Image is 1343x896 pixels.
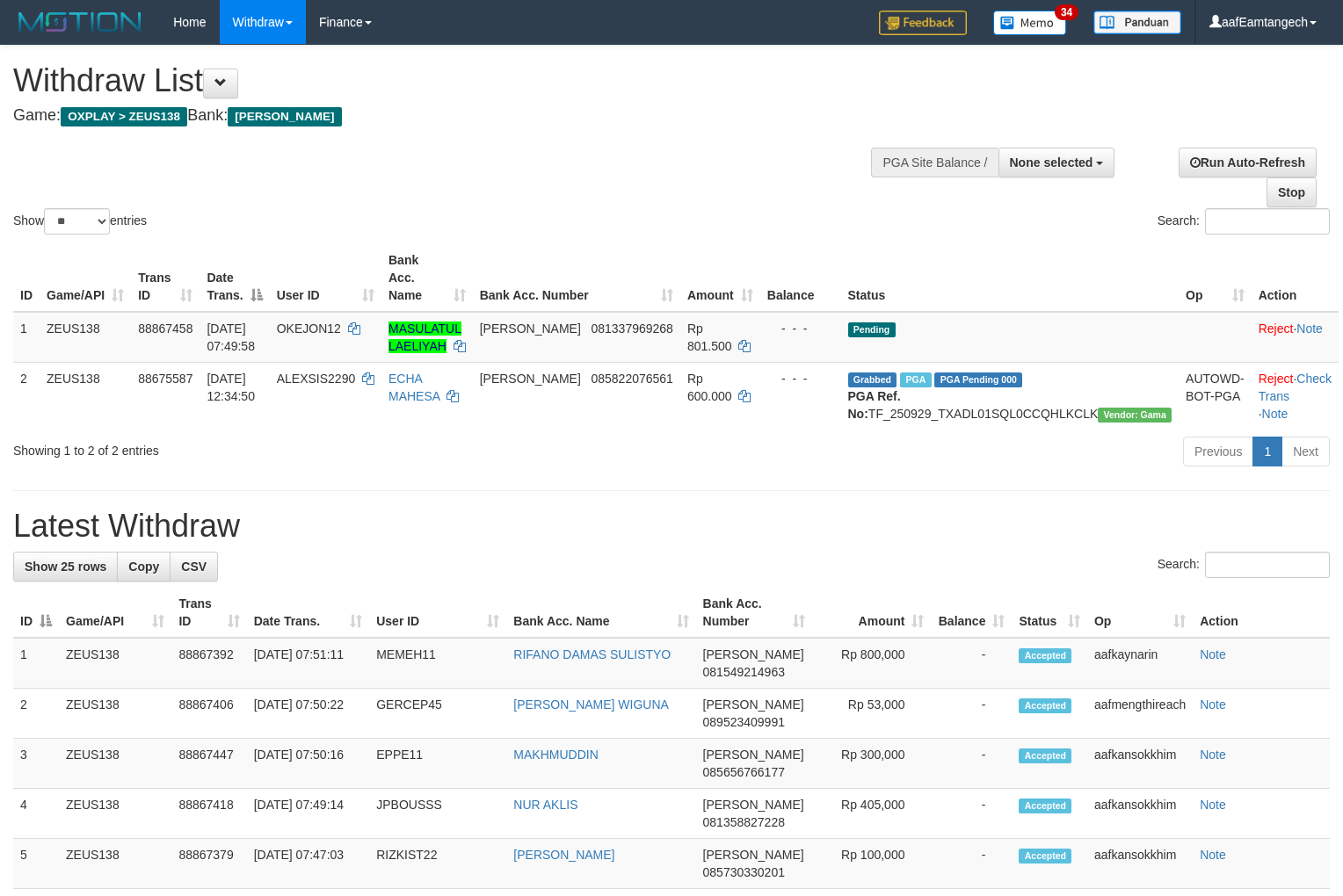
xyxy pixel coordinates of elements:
td: Rp 100,000 [812,839,931,889]
span: Grabbed [848,372,897,387]
span: Rp 801.500 [687,322,732,353]
button: None selected [998,148,1115,177]
td: MEMEH11 [369,638,506,689]
div: Showing 1 to 2 of 2 entries [13,435,547,459]
th: Bank Acc. Number: activate to sort column ascending [696,588,813,638]
th: Balance [760,244,841,312]
span: [DATE] 07:49:58 [207,322,255,353]
td: 4 [13,789,59,839]
span: Rp 600.000 [687,372,732,403]
th: ID: activate to sort column descending [13,588,59,638]
span: Copy 081337969268 to clipboard [591,322,672,336]
td: aafkaynarin [1087,638,1193,689]
td: ZEUS138 [59,689,171,739]
span: [PERSON_NAME] [228,107,341,126]
span: Copy 085730330201 to clipboard [703,865,785,879]
a: ECHA MAHESA [388,372,439,403]
a: Run Auto-Refresh [1179,148,1317,177]
th: Bank Acc. Name: activate to sort column ascending [381,244,473,312]
th: Op: activate to sort column ascending [1179,244,1252,312]
td: JPBOUSSS [369,789,506,839]
select: Showentries [44,208,110,235]
td: - [931,789,1012,839]
a: RIFANO DAMAS SULISTYO [513,647,671,661]
a: [PERSON_NAME] [513,848,614,862]
h1: Withdraw List [13,63,878,98]
td: 5 [13,839,59,889]
input: Search: [1205,552,1330,578]
td: EPPE11 [369,739,506,789]
th: Date Trans.: activate to sort column ascending [247,588,370,638]
td: AUTOWD-BOT-PGA [1179,362,1252,430]
img: panduan.png [1093,11,1181,34]
th: Game/API: activate to sort column ascending [59,588,171,638]
label: Show entries [13,208,147,235]
img: Button%20Memo.svg [993,11,1067,35]
div: PGA Site Balance / [871,148,998,177]
span: 88867458 [138,322,192,336]
img: Feedback.jpg [879,11,967,35]
td: 88867379 [171,839,246,889]
span: Copy 085822076561 to clipboard [591,372,672,386]
span: [PERSON_NAME] [703,647,804,661]
span: PGA Pending [934,372,1022,387]
th: Status: activate to sort column ascending [1012,588,1086,638]
td: - [931,739,1012,789]
span: [PERSON_NAME] [703,748,804,762]
span: Accepted [1019,648,1071,663]
span: 34 [1055,4,1078,20]
a: MAKHMUDDIN [513,748,598,762]
td: ZEUS138 [59,839,171,889]
a: Note [1200,798,1226,812]
th: Op: activate to sort column ascending [1087,588,1193,638]
th: Game/API: activate to sort column ascending [40,244,131,312]
th: Balance: activate to sort column ascending [931,588,1012,638]
span: Copy 085656766177 to clipboard [703,765,785,779]
a: Next [1281,437,1330,466]
td: · [1252,312,1339,363]
td: 88867392 [171,638,246,689]
span: Copy 081549214963 to clipboard [703,665,785,679]
span: None selected [1010,155,1093,170]
a: Note [1200,748,1226,762]
span: [PERSON_NAME] [703,848,804,862]
div: - - - [767,370,834,387]
td: 88867418 [171,789,246,839]
td: [DATE] 07:50:22 [247,689,370,739]
td: - [931,839,1012,889]
td: RIZKIST22 [369,839,506,889]
td: 2 [13,689,59,739]
th: Trans ID: activate to sort column ascending [131,244,200,312]
td: 2 [13,362,40,430]
a: Note [1200,647,1226,661]
td: TF_250929_TXADL01SQL0CCQHLKCLK [841,362,1180,430]
input: Search: [1205,208,1330,235]
td: Rp 800,000 [812,638,931,689]
td: 88867447 [171,739,246,789]
a: NUR AKLIS [513,798,577,812]
a: Note [1296,322,1323,336]
label: Search: [1158,552,1330,578]
span: [PERSON_NAME] [703,798,804,812]
div: - - - [767,320,834,337]
h1: Latest Withdraw [13,509,1330,544]
a: CSV [170,552,218,582]
td: 1 [13,638,59,689]
td: aafmengthireach [1087,689,1193,739]
span: CSV [181,560,207,574]
th: Status [841,244,1180,312]
th: Bank Acc. Number: activate to sort column ascending [473,244,680,312]
span: OKEJON12 [277,322,341,336]
td: ZEUS138 [59,638,171,689]
td: GERCEP45 [369,689,506,739]
th: Action [1193,588,1330,638]
a: Previous [1183,437,1253,466]
a: 1 [1252,437,1282,466]
a: Check Trans [1259,372,1332,403]
td: - [931,638,1012,689]
span: [PERSON_NAME] [480,372,581,386]
th: Date Trans.: activate to sort column descending [200,244,269,312]
td: aafkansokkhim [1087,789,1193,839]
th: Amount: activate to sort column ascending [680,244,760,312]
span: Accepted [1019,798,1071,813]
